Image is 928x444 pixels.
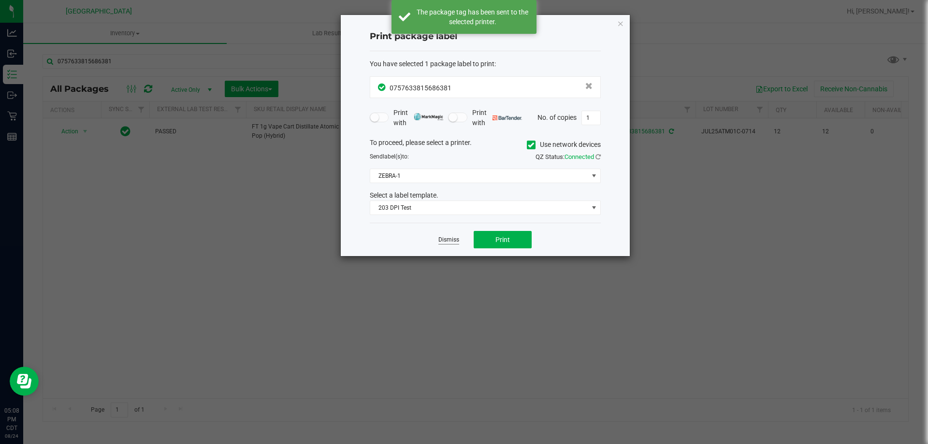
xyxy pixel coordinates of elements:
span: In Sync [378,82,387,92]
div: Select a label template. [362,190,608,201]
button: Print [474,231,532,248]
span: Connected [565,153,594,160]
span: 0757633815686381 [390,84,451,92]
div: To proceed, please select a printer. [362,138,608,152]
div: : [370,59,601,69]
span: ZEBRA-1 [370,169,588,183]
a: Dismiss [438,236,459,244]
span: You have selected 1 package label to print [370,60,494,68]
div: The package tag has been sent to the selected printer. [416,7,529,27]
span: label(s) [383,153,402,160]
span: Print with [472,108,522,128]
span: No. of copies [537,113,577,121]
span: 203 DPI Test [370,201,588,215]
iframe: Resource center [10,367,39,396]
img: mark_magic_cybra.png [414,113,443,120]
h4: Print package label [370,30,601,43]
span: Send to: [370,153,409,160]
label: Use network devices [527,140,601,150]
img: bartender.png [493,115,522,120]
span: Print [495,236,510,243]
span: QZ Status: [536,153,601,160]
span: Print with [393,108,443,128]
